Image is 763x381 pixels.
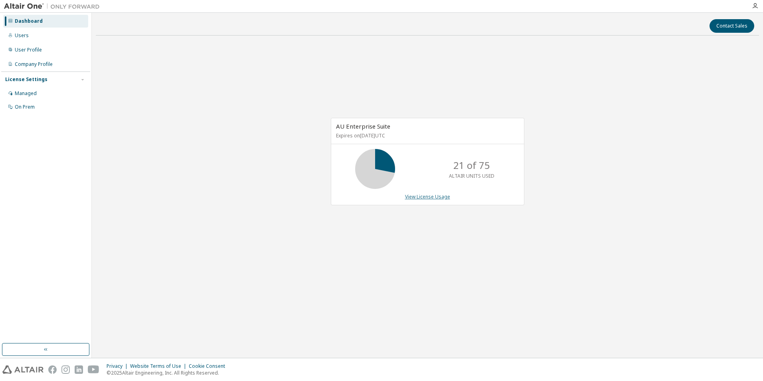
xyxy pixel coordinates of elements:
img: linkedin.svg [75,365,83,374]
div: Users [15,32,29,39]
div: User Profile [15,47,42,53]
img: youtube.svg [88,365,99,374]
div: License Settings [5,76,47,83]
img: instagram.svg [61,365,70,374]
div: Managed [15,90,37,97]
img: altair_logo.svg [2,365,43,374]
div: On Prem [15,104,35,110]
p: © 2025 Altair Engineering, Inc. All Rights Reserved. [107,369,230,376]
div: Website Terms of Use [130,363,189,369]
a: View License Usage [405,193,450,200]
p: Expires on [DATE] UTC [336,132,517,139]
img: facebook.svg [48,365,57,374]
div: Cookie Consent [189,363,230,369]
p: ALTAIR UNITS USED [449,173,494,179]
p: 21 of 75 [453,159,490,172]
button: Contact Sales [710,19,754,33]
div: Privacy [107,363,130,369]
div: Company Profile [15,61,53,67]
span: AU Enterprise Suite [336,122,390,130]
div: Dashboard [15,18,43,24]
img: Altair One [4,2,104,10]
